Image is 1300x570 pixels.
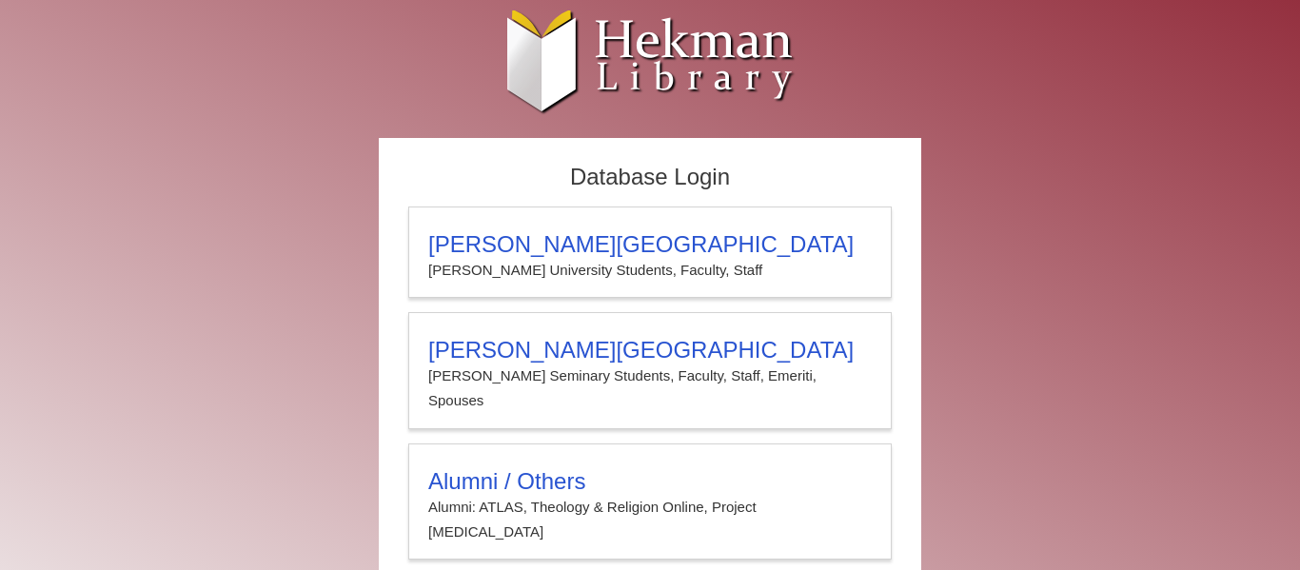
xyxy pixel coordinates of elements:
[428,364,872,414] p: [PERSON_NAME] Seminary Students, Faculty, Staff, Emeriti, Spouses
[399,158,901,197] h2: Database Login
[408,206,892,298] a: [PERSON_NAME][GEOGRAPHIC_DATA][PERSON_NAME] University Students, Faculty, Staff
[428,468,872,495] h3: Alumni / Others
[428,231,872,258] h3: [PERSON_NAME][GEOGRAPHIC_DATA]
[428,337,872,364] h3: [PERSON_NAME][GEOGRAPHIC_DATA]
[428,468,872,545] summary: Alumni / OthersAlumni: ATLAS, Theology & Religion Online, Project [MEDICAL_DATA]
[408,312,892,429] a: [PERSON_NAME][GEOGRAPHIC_DATA][PERSON_NAME] Seminary Students, Faculty, Staff, Emeriti, Spouses
[428,495,872,545] p: Alumni: ATLAS, Theology & Religion Online, Project [MEDICAL_DATA]
[428,258,872,283] p: [PERSON_NAME] University Students, Faculty, Staff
